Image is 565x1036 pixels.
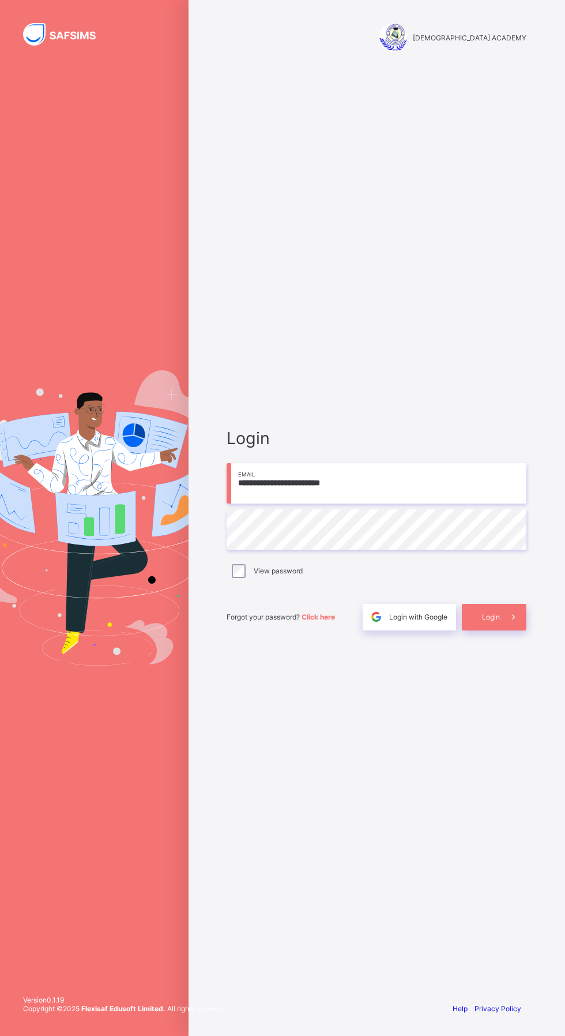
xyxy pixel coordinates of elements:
img: google.396cfc9801f0270233282035f929180a.svg [370,610,383,624]
span: Login [482,613,500,621]
a: Help [453,1004,468,1013]
span: Forgot your password? [227,613,335,621]
span: Version 0.1.19 [23,996,227,1004]
span: Login with Google [389,613,447,621]
a: Click here [302,613,335,621]
img: SAFSIMS Logo [23,23,110,46]
label: View password [254,566,303,575]
a: Privacy Policy [474,1004,521,1013]
strong: Flexisaf Edusoft Limited. [81,1004,165,1013]
span: [DEMOGRAPHIC_DATA] ACADEMY [413,33,526,42]
span: Copyright © 2025 All rights reserved. [23,1004,227,1013]
span: Login [227,428,526,448]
